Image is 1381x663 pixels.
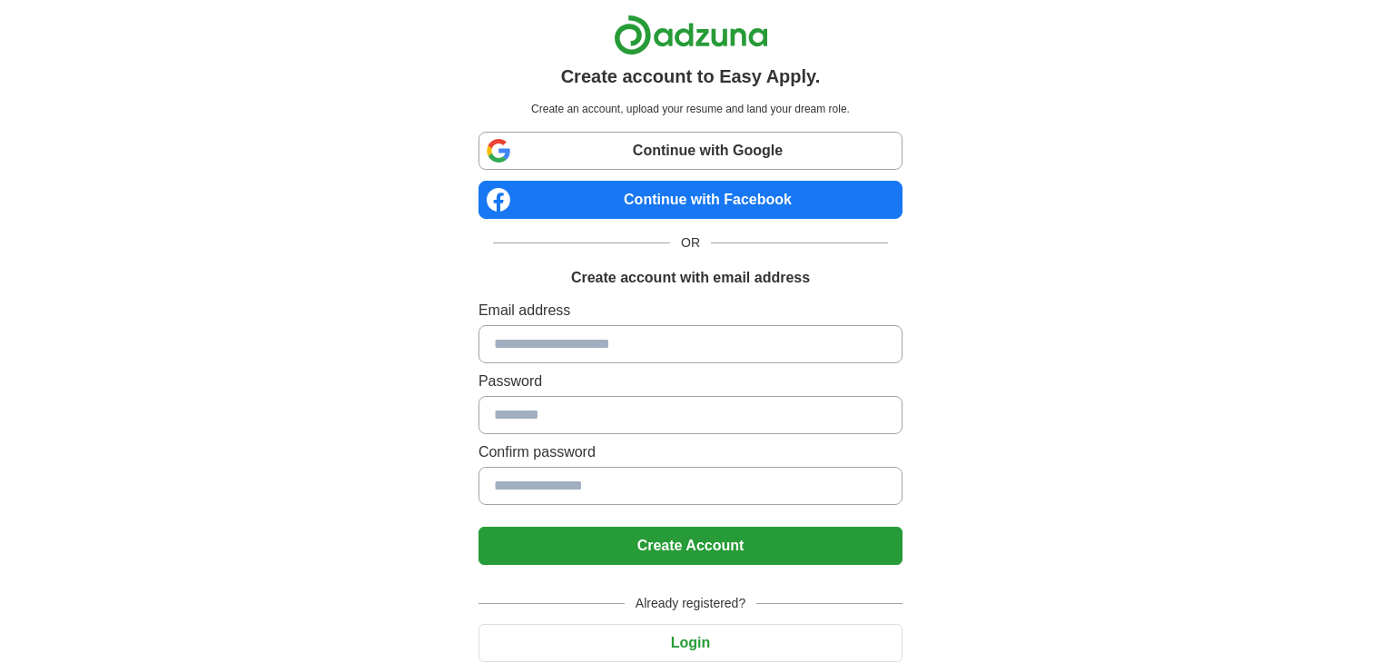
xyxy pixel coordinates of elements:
label: Confirm password [478,441,903,463]
label: Password [478,371,903,392]
button: Login [478,624,903,662]
button: Create Account [478,527,903,565]
a: Continue with Facebook [478,181,903,219]
a: Continue with Google [478,132,903,170]
h1: Create account to Easy Apply. [561,63,821,90]
span: OR [670,233,711,252]
h1: Create account with email address [571,267,810,289]
img: Adzuna logo [614,15,768,55]
span: Already registered? [625,594,756,613]
p: Create an account, upload your resume and land your dream role. [482,101,899,117]
label: Email address [478,300,903,322]
a: Login [478,635,903,650]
